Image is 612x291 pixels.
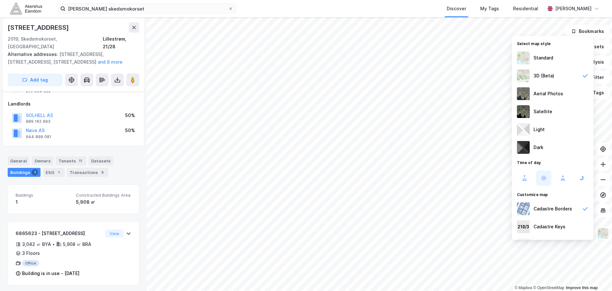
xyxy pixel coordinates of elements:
[512,188,593,200] div: Customize map
[103,35,139,51] div: Lillestrøm, 21/28
[65,4,228,13] input: Search by address, cadastre, landlords, tenants or people
[480,5,499,12] div: My Tags
[32,169,38,176] div: 1
[8,51,134,66] div: [STREET_ADDRESS], [STREET_ADDRESS], [STREET_ADDRESS]
[16,230,103,237] div: 6865623 - [STREET_ADDRESS]
[125,112,135,119] div: 50%
[22,240,51,248] div: 3,042 ㎡ BYA
[513,5,538,12] div: Residential
[534,144,543,151] div: Dark
[8,168,41,177] div: Buildings
[580,86,609,99] button: Tags
[43,168,64,177] div: ESG
[8,22,70,33] div: [STREET_ADDRESS]
[534,223,565,231] div: Cadastre Keys
[99,169,106,176] div: 8
[76,193,131,198] span: Constructed Buildings Area
[8,35,103,51] div: 2019, Skedsmokorset, [GEOGRAPHIC_DATA]
[517,87,530,100] img: Z
[515,286,532,290] a: Mapbox
[52,242,55,247] div: •
[517,202,530,215] img: cadastreBorders.cfe08de4b5ddd52a10de.jpeg
[105,230,123,237] button: View
[67,168,108,177] div: Transactions
[447,5,466,12] div: Discover
[580,260,612,291] iframe: Chat Widget
[56,156,86,165] div: Tenants
[8,74,63,86] button: Add tag
[16,193,71,198] span: Buildings
[63,240,91,248] div: 5,908 ㎡ BRA
[56,169,62,176] div: 1
[517,141,530,154] img: nCdM7BzjoCAAAAAElFTkSuQmCC
[534,126,545,133] div: Light
[597,227,609,240] img: Z
[8,51,59,57] span: Alternative addresses:
[517,105,530,118] img: 9k=
[22,270,79,277] div: Building is in use - [DATE]
[533,286,564,290] a: OpenStreetMap
[22,249,40,257] div: 3 Floors
[89,156,113,165] div: Datasets
[517,123,530,136] img: luj3wr1y2y3+OchiMxRmMxRlscgabnMEmZ7DJGWxyBpucwSZnsMkZbHIGm5zBJmewyRlscgabnMEmZ7DJGWxyBpucwSZnsMkZ...
[512,37,593,49] div: Select map style
[579,71,609,84] button: Filter
[534,108,552,115] div: Satellite
[566,286,598,290] a: Improve this map
[10,3,42,14] img: akershus-eiendom-logo.9091f326c980b4bce74ccdd9f866810c.svg
[566,25,609,38] button: Bookmarks
[517,51,530,64] img: Z
[76,198,131,206] div: 5,908 ㎡
[517,69,530,82] img: Z
[534,54,553,62] div: Standard
[555,5,592,12] div: [PERSON_NAME]
[8,100,139,108] div: Landlords
[534,205,572,213] div: Cadastre Borders
[512,156,593,168] div: Time of day
[77,158,84,164] div: 11
[517,238,530,251] img: Z
[16,198,71,206] div: 1
[125,127,135,134] div: 50%
[517,220,530,233] img: cadastreKeys.547ab17ec502f5a4ef2b.jpeg
[534,72,554,80] div: 3D (Beta)
[32,156,53,165] div: Owners
[8,156,29,165] div: General
[26,119,50,124] div: 989 162 993
[534,90,563,98] div: Aerial Photos
[26,134,51,139] div: 944 899 081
